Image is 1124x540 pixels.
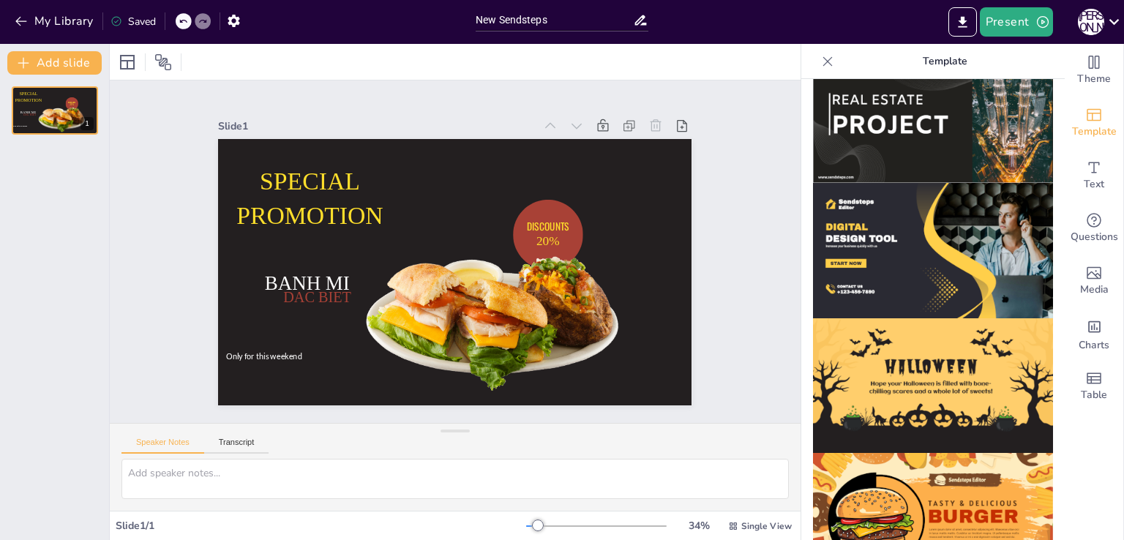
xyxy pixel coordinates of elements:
span: SPECIAL PROMOTION [237,168,383,230]
span: SPECIAL PROMOTION [15,91,42,102]
span: BANH MI [265,272,350,294]
span: Only for this weekend [13,125,27,127]
button: My Library [11,10,100,33]
span: Table [1081,387,1107,403]
div: Change the overall theme [1065,44,1123,97]
div: SPECIAL PROMOTIONDISCOUNTS20%https://i.imgur.com/RqfoZjE.pngOnly for this weekendBANH MIDAC BIET1 [12,86,98,135]
span: Media [1080,282,1109,298]
div: Slide 1 / 1 [116,519,526,533]
div: Add charts and graphs [1065,307,1123,360]
span: BANH MI [20,110,36,114]
img: thumb-11.png [813,48,1053,183]
span: Theme [1077,71,1111,87]
input: Insert title [476,10,633,31]
img: thumb-12.png [813,183,1053,318]
span: Single View [741,520,792,532]
div: Add images, graphics, shapes or video [1065,255,1123,307]
span: DISCOUNTS [527,219,569,233]
div: Add ready made slides [1065,97,1123,149]
button: Transcript [204,438,269,454]
span: Only for this weekend [226,351,302,361]
div: Slide 1 [218,119,533,133]
span: Template [1072,124,1117,140]
div: Add a table [1065,360,1123,413]
div: 34 % [681,519,716,533]
div: Layout [116,50,139,74]
span: Text [1084,176,1104,192]
button: Present [980,7,1053,37]
div: М [PERSON_NAME] [1078,9,1104,35]
div: Saved [110,15,156,29]
span: Questions [1071,229,1118,245]
span: DAC BIET [23,113,36,116]
span: DAC BIET [284,289,352,305]
button: Add slide [7,51,102,75]
button: М [PERSON_NAME] [1078,7,1104,37]
button: Speaker Notes [121,438,204,454]
button: Export to PowerPoint [948,7,977,37]
div: 1 [80,117,94,130]
img: thumb-13.png [813,318,1053,454]
span: Charts [1079,337,1109,353]
div: Get real-time input from your audience [1065,202,1123,255]
div: Add text boxes [1065,149,1123,202]
span: Position [154,53,172,71]
p: Template [839,44,1050,79]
